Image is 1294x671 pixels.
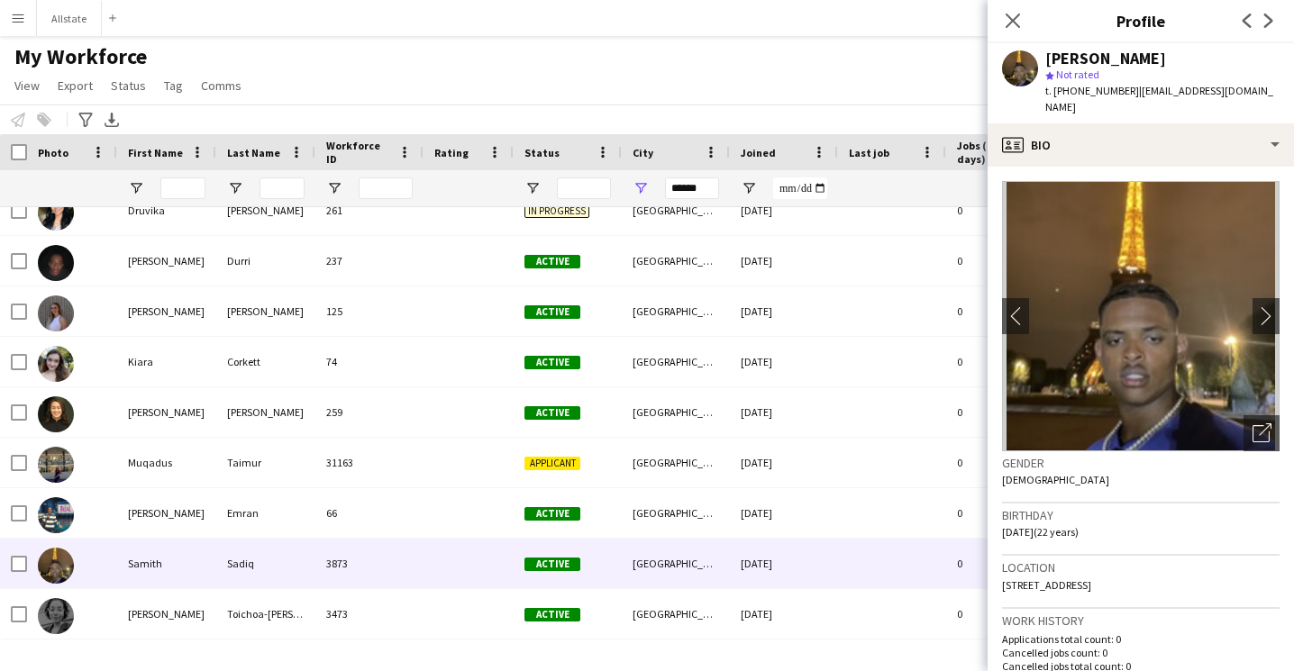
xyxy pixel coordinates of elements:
[524,406,580,420] span: Active
[216,236,315,286] div: Durri
[38,598,74,634] img: Veronica Toichoa-Fulford
[216,337,315,386] div: Corkett
[633,180,649,196] button: Open Filter Menu
[315,387,424,437] div: 259
[730,387,838,437] div: [DATE]
[622,438,730,487] div: [GEOGRAPHIC_DATA]
[946,236,1063,286] div: 0
[1002,612,1280,629] h3: Work history
[946,337,1063,386] div: 0
[38,245,74,281] img: Ibrahim Durri
[58,77,93,94] span: Export
[216,539,315,588] div: Sadiq
[946,539,1063,588] div: 0
[730,337,838,386] div: [DATE]
[38,346,74,382] img: Kiara Corkett
[216,589,315,639] div: Toichoa-[PERSON_NAME]
[326,180,342,196] button: Open Filter Menu
[957,139,1031,166] span: Jobs (last 90 days)
[741,180,757,196] button: Open Filter Menu
[227,180,243,196] button: Open Filter Menu
[117,488,216,538] div: [PERSON_NAME]
[622,539,730,588] div: [GEOGRAPHIC_DATA]
[38,295,74,331] img: Kiana Sieg
[1002,181,1280,451] img: Crew avatar or photo
[557,177,611,199] input: Status Filter Input
[524,558,580,571] span: Active
[117,589,216,639] div: [PERSON_NAME]
[38,447,74,483] img: Muqadus Taimur
[164,77,183,94] span: Tag
[849,146,889,159] span: Last job
[946,286,1063,336] div: 0
[946,589,1063,639] div: 0
[38,396,74,432] img: Mariko Kramer
[117,438,216,487] div: Muqadus
[14,77,40,94] span: View
[622,589,730,639] div: [GEOGRAPHIC_DATA]
[946,186,1063,235] div: 0
[1002,646,1280,659] p: Cancelled jobs count: 0
[524,204,589,218] span: In progress
[946,488,1063,538] div: 0
[157,74,190,97] a: Tag
[730,236,838,286] div: [DATE]
[524,507,580,521] span: Active
[216,286,315,336] div: [PERSON_NAME]
[622,337,730,386] div: [GEOGRAPHIC_DATA]
[227,146,280,159] span: Last Name
[946,387,1063,437] div: 0
[216,186,315,235] div: [PERSON_NAME]
[104,74,153,97] a: Status
[315,236,424,286] div: 237
[622,186,730,235] div: [GEOGRAPHIC_DATA]
[622,286,730,336] div: [GEOGRAPHIC_DATA]
[524,305,580,319] span: Active
[315,186,424,235] div: 261
[1056,68,1099,81] span: Not rated
[315,286,424,336] div: 125
[7,74,47,97] a: View
[524,255,580,268] span: Active
[524,146,560,159] span: Status
[1045,50,1166,67] div: [PERSON_NAME]
[37,1,102,36] button: Allstate
[1002,507,1280,523] h3: Birthday
[524,180,541,196] button: Open Filter Menu
[38,146,68,159] span: Photo
[38,195,74,231] img: Druvika Patel
[50,74,100,97] a: Export
[315,488,424,538] div: 66
[524,457,580,470] span: Applicant
[1045,84,1273,113] span: | [EMAIL_ADDRESS][DOMAIN_NAME]
[622,387,730,437] div: [GEOGRAPHIC_DATA]
[1244,415,1280,451] div: Open photos pop-in
[665,177,719,199] input: City Filter Input
[315,337,424,386] div: 74
[730,539,838,588] div: [DATE]
[117,387,216,437] div: [PERSON_NAME]
[434,146,469,159] span: Rating
[117,286,216,336] div: [PERSON_NAME]
[160,177,205,199] input: First Name Filter Input
[988,123,1294,167] div: Bio
[1002,632,1280,646] p: Applications total count: 0
[773,177,827,199] input: Joined Filter Input
[730,438,838,487] div: [DATE]
[326,139,391,166] span: Workforce ID
[14,43,147,70] span: My Workforce
[730,488,838,538] div: [DATE]
[216,387,315,437] div: [PERSON_NAME]
[201,77,241,94] span: Comms
[117,236,216,286] div: [PERSON_NAME]
[128,146,183,159] span: First Name
[38,497,74,533] img: Oren Emran
[633,146,653,159] span: City
[524,356,580,369] span: Active
[117,337,216,386] div: Kiara
[111,77,146,94] span: Status
[315,589,424,639] div: 3473
[730,186,838,235] div: [DATE]
[1002,455,1280,471] h3: Gender
[216,438,315,487] div: Taimur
